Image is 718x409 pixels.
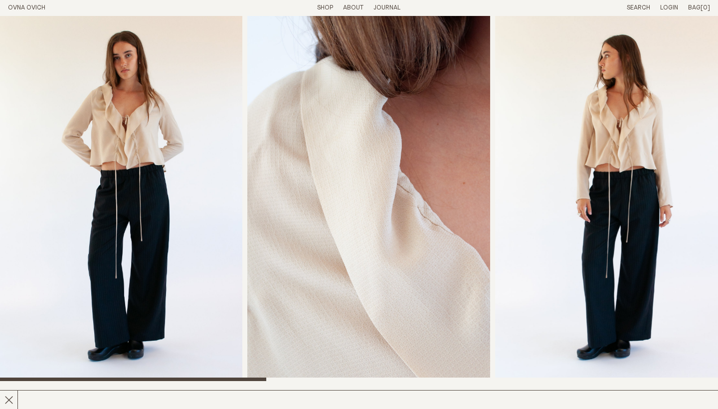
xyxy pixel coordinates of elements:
h2: Shall We Blouse [8,389,178,404]
a: Login [660,4,678,11]
span: Bag [688,4,701,11]
a: Shop [317,4,333,11]
div: 2 / 8 [247,16,490,381]
a: Search [627,4,650,11]
span: [0] [701,4,710,11]
img: Shall We Blouse [247,16,490,381]
a: Home [8,4,45,11]
a: Journal [373,4,400,11]
summary: About [343,4,363,12]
